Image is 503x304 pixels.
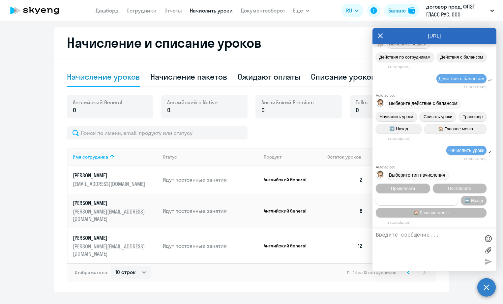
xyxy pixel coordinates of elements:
[261,106,265,114] span: 0
[150,71,227,82] div: Начисление пакетов
[408,7,415,14] img: balance
[293,4,310,17] button: Ещё
[389,41,428,46] span: Выберите раздел:
[433,184,487,193] button: Постоплата
[73,154,108,160] div: Имя сотрудника
[438,126,473,131] span: 🏠 Главное меню
[73,172,147,179] p: [PERSON_NAME]
[376,184,430,193] button: Предоплата
[379,55,430,60] span: Действия по сотрудникам
[73,172,158,188] a: [PERSON_NAME][EMAIL_ADDRESS][DOMAIN_NAME]
[163,207,258,215] p: Идут постоянные занятия
[389,101,459,106] span: Выберите действие с балансом:
[163,154,177,160] div: Статус
[459,112,487,121] button: Трансфер
[376,52,434,62] button: Действия по сотрудникам
[376,124,422,134] button: ➡️ Назад
[356,99,368,106] span: Talks
[67,71,140,82] div: Начисление уроков
[420,112,456,121] button: Списать уроки
[346,7,352,14] span: RU
[322,166,368,193] td: 2
[388,137,410,140] time: 14:10:05[DATE]
[322,228,368,263] td: 12
[67,126,248,139] input: Поиск по имени, email, продукту или статусу
[423,3,497,18] button: договор пред, ФЛЭТ ГЛАСС РУС, ООО
[368,148,435,166] th: Начислить уроков
[73,199,158,222] a: [PERSON_NAME][PERSON_NAME][EMAIL_ADDRESS][DOMAIN_NAME]
[380,114,413,119] span: Начислить уроки
[73,234,147,241] p: [PERSON_NAME]
[384,4,419,17] button: Балансbalance
[264,154,281,160] div: Продукт
[388,7,406,14] div: Баланс
[388,65,410,69] time: 14:10:01[DATE]
[388,221,410,224] time: 14:10:09[DATE]
[448,186,471,191] span: Постоплата
[73,106,76,114] span: 0
[379,198,455,203] span: Счет оплачен, но уроки не начислены
[464,198,483,203] span: ➡️ Назад
[75,269,108,275] span: Отображать по:
[437,52,487,62] button: Действия с балансом
[261,99,314,106] span: Английский Premium
[376,171,384,180] img: bot avatar
[391,186,415,191] span: Предоплата
[163,154,258,160] div: Статус
[461,196,487,205] button: ➡️ Назад
[464,85,487,89] time: 14:10:04[DATE]
[389,172,447,178] span: Выберите тип начисления:
[264,208,313,214] p: Английский General
[389,126,408,131] span: ➡️ Назад
[376,93,496,97] div: Autofaq bot
[167,106,170,114] span: 0
[167,99,218,106] span: Английский с Native
[448,148,485,153] span: Начислить уроки
[376,196,458,205] button: Счет оплачен, но уроки не начислены
[376,39,384,49] img: bot avatar
[163,242,258,249] p: Идут постоянные занятия
[73,199,147,207] p: [PERSON_NAME]
[376,112,417,121] button: Начислить уроки
[438,76,485,81] span: Действия с балансом
[67,35,436,51] h2: Начисление и списание уроков
[347,269,397,275] span: 11 - 13 из 13 сотрудников
[73,208,147,222] p: [PERSON_NAME][EMAIL_ADDRESS][DOMAIN_NAME]
[322,193,368,228] td: 8
[376,99,384,109] img: bot avatar
[127,7,157,14] a: Сотрудники
[264,243,313,249] p: Английский General
[238,71,301,82] div: Ожидают оплаты
[463,114,483,119] span: Трансфер
[264,177,313,183] p: Английский General
[341,4,363,17] button: RU
[264,154,322,160] div: Продукт
[73,243,147,257] p: [PERSON_NAME][EMAIL_ADDRESS][DOMAIN_NAME]
[464,157,487,161] time: 14:10:09[DATE]
[73,154,158,160] div: Имя сотрудника
[73,99,122,106] span: Английский General
[73,180,147,188] p: [EMAIL_ADDRESS][DOMAIN_NAME]
[424,124,487,134] button: 🏠 Главное меню
[293,7,303,14] span: Ещё
[424,114,452,119] span: Списать уроки
[164,7,182,14] a: Отчеты
[376,165,496,169] div: Autofaq bot
[426,3,488,18] p: договор пред, ФЛЭТ ГЛАСС РУС, ООО
[440,55,483,60] span: Действия с балансом
[190,7,233,14] a: Начислить уроки
[327,154,361,160] span: Остаток уроков
[414,210,449,215] span: 🏠 Главное меню
[356,106,359,114] span: 0
[311,71,375,82] div: Списание уроков
[241,7,285,14] a: Документооборот
[376,208,487,217] button: 🏠 Главное меню
[73,234,158,257] a: [PERSON_NAME][PERSON_NAME][EMAIL_ADDRESS][DOMAIN_NAME]
[483,245,493,255] label: Лимит 10 файлов
[163,176,258,183] p: Идут постоянные занятия
[96,7,119,14] a: Дашборд
[327,154,368,160] div: Остаток уроков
